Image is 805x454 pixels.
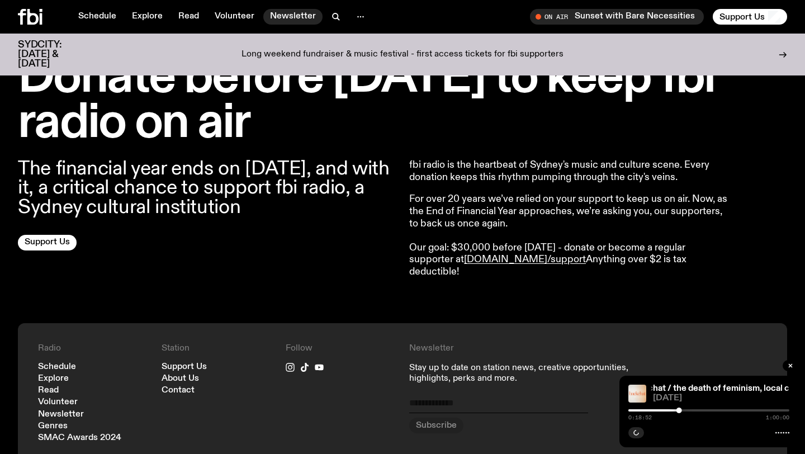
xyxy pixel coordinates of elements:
button: Support Us [713,9,787,25]
a: Contact [162,386,195,395]
button: On AirSunset with Bare Necessities [530,9,704,25]
span: Support Us [719,12,765,22]
p: fbi radio is the heartbeat of Sydney's music and culture scene. Every donation keeps this rhythm ... [409,159,731,183]
p: The financial year ends on [DATE], and with it, a critical chance to support fbi radio, a Sydney ... [18,159,396,217]
h1: Donate before [DATE] to keep fbi radio on air [18,55,787,146]
span: 0:18:52 [628,415,652,420]
h4: Station [162,343,272,354]
p: Stay up to date on station news, creative opportunities, highlights, perks and more. [409,363,643,384]
a: Newsletter [38,410,84,419]
h4: Follow [286,343,396,354]
a: Genres [38,422,68,431]
a: Support Us [162,363,207,371]
span: [DATE] [653,394,789,403]
a: Newsletter [263,9,323,25]
a: SMAC Awards 2024 [38,434,121,442]
a: Volunteer [38,398,78,406]
a: Schedule [72,9,123,25]
h3: SYDCITY: [DATE] & [DATE] [18,40,89,69]
p: For over 20 years we’ve relied on your support to keep us on air. Now, as the End of Financial Ye... [409,193,731,278]
a: Read [172,9,206,25]
a: [DOMAIN_NAME]/support [464,254,586,264]
a: Explore [38,375,69,383]
a: Volunteer [208,9,261,25]
a: About Us [162,375,199,383]
a: Read [38,386,59,395]
a: Support Us [18,235,77,250]
h4: Newsletter [409,343,643,354]
a: Explore [125,9,169,25]
h4: Radio [38,343,148,354]
p: Long weekend fundraiser & music festival - first access tickets for fbi supporters [241,50,563,60]
a: Schedule [38,363,76,371]
span: 1:00:00 [766,415,789,420]
button: Subscribe [409,418,463,433]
